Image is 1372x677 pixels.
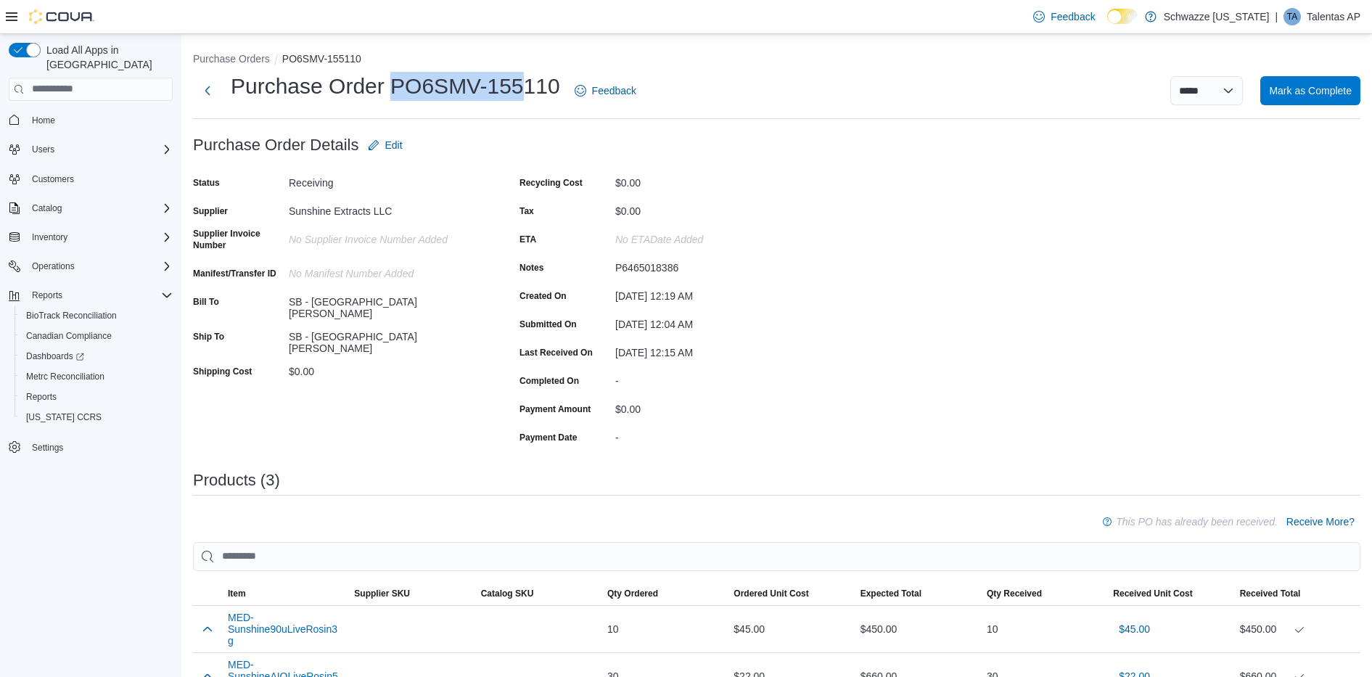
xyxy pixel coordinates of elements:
[26,310,117,321] span: BioTrack Reconciliation
[20,307,123,324] a: BioTrack Reconciliation
[32,202,62,214] span: Catalog
[32,442,63,454] span: Settings
[1113,615,1156,644] button: $45.00
[20,327,173,345] span: Canadian Compliance
[193,52,1360,69] nav: An example of EuiBreadcrumbs
[289,325,483,354] div: SB - [GEOGRAPHIC_DATA][PERSON_NAME]
[193,136,359,154] h3: Purchase Order Details
[615,256,810,274] div: P6465018386
[289,171,483,189] div: Receiving
[26,141,173,158] span: Users
[289,200,483,217] div: Sunshine Extracts LLC
[32,144,54,155] span: Users
[26,112,61,129] a: Home
[519,403,591,415] label: Payment Amount
[26,229,173,246] span: Inventory
[26,200,67,217] button: Catalog
[519,290,567,302] label: Created On
[193,205,228,217] label: Supplier
[1113,588,1192,599] span: Received Unit Cost
[1269,83,1352,98] span: Mark as Complete
[289,360,483,377] div: $0.00
[29,9,94,24] img: Cova
[981,615,1107,644] div: 10
[855,582,981,605] button: Expected Total
[601,582,728,605] button: Qty Ordered
[289,228,483,245] div: No Supplier Invoice Number added
[26,438,173,456] span: Settings
[592,83,636,98] span: Feedback
[193,472,280,489] h3: Products (3)
[41,43,173,72] span: Load All Apps in [GEOGRAPHIC_DATA]
[481,588,534,599] span: Catalog SKU
[20,348,173,365] span: Dashboards
[615,398,810,415] div: $0.00
[987,588,1042,599] span: Qty Received
[3,168,178,189] button: Customers
[193,53,270,65] button: Purchase Orders
[728,615,854,644] div: $45.00
[1240,620,1355,638] div: $450.00
[26,170,173,188] span: Customers
[26,287,68,304] button: Reports
[20,388,62,406] a: Reports
[15,346,178,366] a: Dashboards
[855,615,981,644] div: $450.00
[1307,8,1360,25] p: Talentas AP
[228,588,246,599] span: Item
[222,582,348,605] button: Item
[1116,513,1278,530] p: This PO has already been received.
[519,205,534,217] label: Tax
[20,327,118,345] a: Canadian Compliance
[32,290,62,301] span: Reports
[519,432,577,443] label: Payment Date
[20,368,173,385] span: Metrc Reconciliation
[615,341,810,358] div: [DATE] 12:15 AM
[26,258,173,275] span: Operations
[1275,8,1278,25] p: |
[26,330,112,342] span: Canadian Compliance
[3,139,178,160] button: Users
[1283,8,1301,25] div: Talentas AP
[26,391,57,403] span: Reports
[519,262,543,274] label: Notes
[1260,76,1360,105] button: Mark as Complete
[26,229,73,246] button: Inventory
[1287,8,1297,25] span: TA
[3,227,178,247] button: Inventory
[282,53,361,65] button: PO6SMV-155110
[193,177,220,189] label: Status
[615,369,810,387] div: -
[228,612,342,647] button: MED-Sunshine90uLiveRosin3g
[193,331,224,342] label: Ship To
[20,409,107,426] a: [US_STATE] CCRS
[26,141,60,158] button: Users
[519,347,593,358] label: Last Received On
[15,366,178,387] button: Metrc Reconciliation
[15,407,178,427] button: [US_STATE] CCRS
[519,177,583,189] label: Recycling Cost
[475,582,601,605] button: Catalog SKU
[20,368,110,385] a: Metrc Reconciliation
[615,228,810,245] div: No ETADate added
[728,582,854,605] button: Ordered Unit Cost
[519,319,577,330] label: Submitted On
[20,307,173,324] span: BioTrack Reconciliation
[519,234,536,245] label: ETA
[193,296,219,308] label: Bill To
[26,371,104,382] span: Metrc Reconciliation
[26,287,173,304] span: Reports
[20,388,173,406] span: Reports
[32,173,74,185] span: Customers
[289,262,483,279] div: No Manifest Number added
[362,131,408,160] button: Edit
[15,387,178,407] button: Reports
[385,138,403,152] span: Edit
[607,588,658,599] span: Qty Ordered
[1234,582,1360,605] button: Received Total
[26,258,81,275] button: Operations
[1240,588,1301,599] span: Received Total
[26,439,69,456] a: Settings
[3,110,178,131] button: Home
[734,588,808,599] span: Ordered Unit Cost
